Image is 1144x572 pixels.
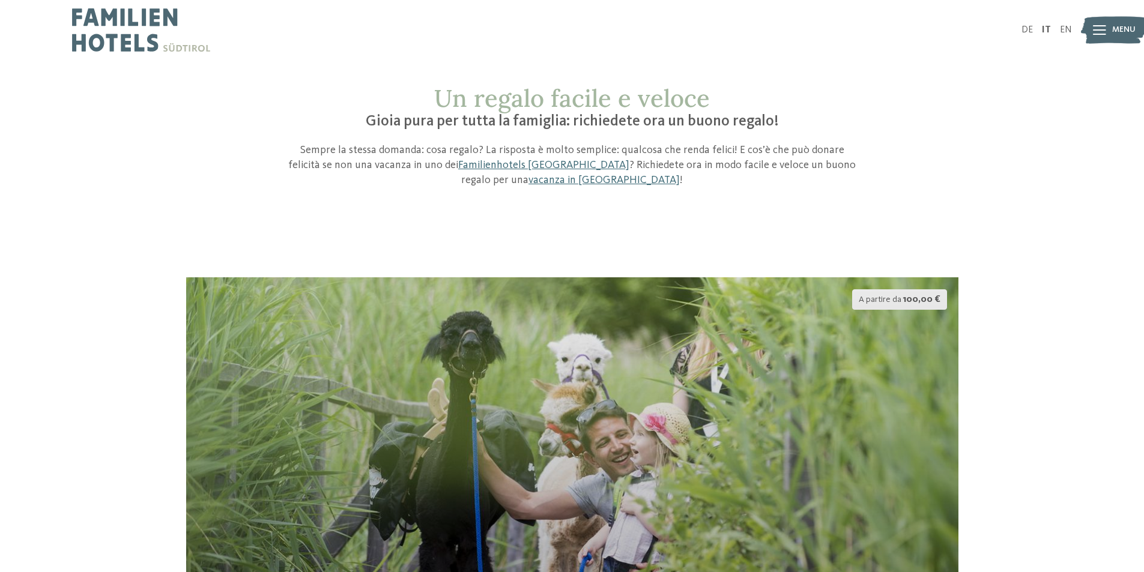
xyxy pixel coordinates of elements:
[434,83,710,113] span: Un regalo facile e veloce
[1042,25,1051,35] a: IT
[458,160,629,170] a: Familienhotels [GEOGRAPHIC_DATA]
[287,143,858,188] p: Sempre la stessa domanda: cosa regalo? La risposta è molto semplice: qualcosa che renda felici! E...
[366,114,779,129] span: Gioia pura per tutta la famiglia: richiedete ora un buono regalo!
[528,175,680,185] a: vacanza in [GEOGRAPHIC_DATA]
[1021,25,1033,35] a: DE
[1112,24,1136,36] span: Menu
[1060,25,1072,35] a: EN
